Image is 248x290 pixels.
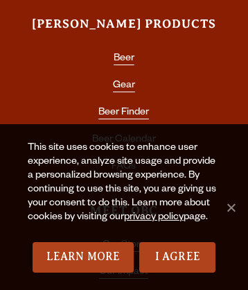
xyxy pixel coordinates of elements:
a: I Agree [139,242,215,273]
a: Gear [113,80,135,92]
div: This site uses cookies to enhance user experience, analyze site usage and provide a personalized ... [28,142,220,242]
a: Beer [114,53,134,65]
span: No [224,201,238,214]
a: Beer Finder [98,108,149,119]
a: Learn More [33,242,134,273]
a: privacy policy [124,212,184,223]
h3: [PERSON_NAME] Products [19,16,229,44]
